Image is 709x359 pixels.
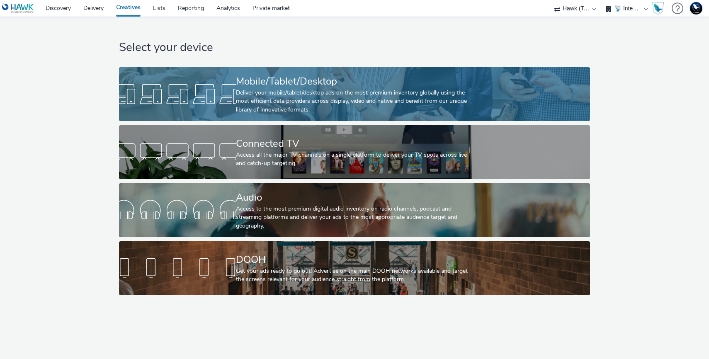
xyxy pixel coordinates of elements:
[652,2,664,15] img: Hawk Academy
[119,67,590,121] a: Mobile/Tablet/DesktopDeliver your mobile/tablet/desktop ads on the most premium inventory globall...
[236,205,470,230] div: Access to the most premium digital audio inventory on radio channels, podcast and streaming platf...
[2,3,34,14] img: undefined Logo
[119,125,590,179] a: Connected TVAccess all the major TV channels on a single platform to deliver your TV spots across...
[690,2,702,15] img: Support Hawk
[652,2,668,15] a: Hawk Academy
[119,241,590,295] a: DOOHGet your ads ready to go out! Advertise on the main DOOH networks available and target the sc...
[236,190,470,205] div: Audio
[119,40,590,56] h1: Select your device
[236,89,470,114] div: Deliver your mobile/tablet/desktop ads on the most premium inventory globally using the most effi...
[236,267,470,284] div: Get your ads ready to go out! Advertise on the main DOOH networks available and target the screen...
[236,252,470,267] div: DOOH
[236,151,470,168] div: Access all the major TV channels on a single platform to deliver your TV spots across live and ca...
[119,183,590,237] a: AudioAccess to the most premium digital audio inventory on radio channels, podcast and streaming ...
[236,74,470,89] div: Mobile/Tablet/Desktop
[236,136,470,151] div: Connected TV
